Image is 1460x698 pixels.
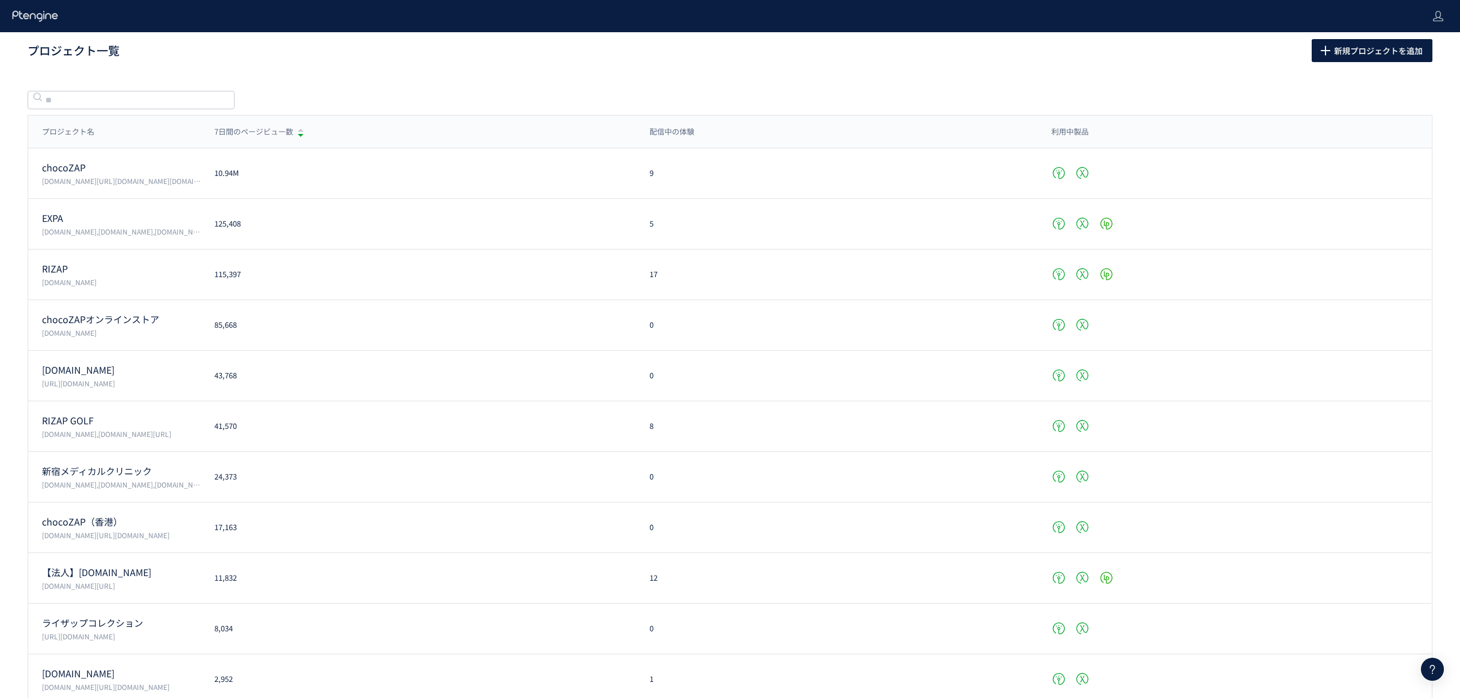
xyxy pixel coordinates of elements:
[42,667,201,680] p: rizap-cook.jp
[42,465,201,478] p: 新宿メディカルクリニック
[42,530,201,540] p: chocozap-hk.com/,chocozaphk.gymmasteronline.com/
[201,674,636,685] div: 2,952
[201,320,636,331] div: 85,668
[636,269,1037,280] div: 17
[42,429,201,439] p: www.rizap-golf.jp,rizap-golf.ns-test.work/lp/3anniversary-cp/
[636,674,1037,685] div: 1
[42,682,201,692] p: r-cook.jp/,https://rizap-cook.jp/
[201,370,636,381] div: 43,768
[42,227,201,236] p: vivana.jp,expa-official.jp,reserve-expa.jp
[636,218,1037,229] div: 5
[201,218,636,229] div: 125,408
[636,471,1037,482] div: 0
[42,616,201,630] p: ライザップコレクション
[636,421,1037,432] div: 8
[42,126,94,137] span: プロジェクト名
[42,212,201,225] p: EXPA
[42,581,201,590] p: www.rizap.jp/lp/corp/healthseminar/
[636,522,1037,533] div: 0
[42,515,201,528] p: chocoZAP（香港）
[42,313,201,326] p: chocoZAPオンラインストア
[201,471,636,482] div: 24,373
[42,328,201,338] p: chocozap.shop
[1312,39,1432,62] button: 新規プロジェクトを追加
[42,176,201,186] p: chocozap.jp/,zap-id.jp/,web.my-zap.jp/,liff.campaign.chocozap.sumiyoku.jp/
[42,363,201,377] p: medical.chocozap.jp
[28,43,1286,59] h1: プロジェクト一覧
[214,126,293,137] span: 7日間のページビュー数
[42,631,201,641] p: https://shop.rizap.jp/
[42,262,201,275] p: RIZAP
[636,623,1037,634] div: 0
[636,573,1037,584] div: 12
[636,320,1037,331] div: 0
[42,480,201,489] p: shinjuku3chome-medical.jp,shinjuku3-mc.reserve.ne.jp,www.shinjukumc.com/,shinjukumc.net/,smc-glp1...
[42,566,201,579] p: 【法人】rizap.jp
[636,370,1037,381] div: 0
[650,126,694,137] span: 配信中の体験
[201,269,636,280] div: 115,397
[42,277,201,287] p: www.rizap.jp
[1334,39,1423,62] span: 新規プロジェクトを追加
[1051,126,1089,137] span: 利用中製品
[201,522,636,533] div: 17,163
[201,623,636,634] div: 8,034
[42,161,201,174] p: chocoZAP
[201,168,636,179] div: 10.94M
[42,414,201,427] p: RIZAP GOLF
[201,573,636,584] div: 11,832
[636,168,1037,179] div: 9
[42,378,201,388] p: https://medical.chocozap.jp
[201,421,636,432] div: 41,570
